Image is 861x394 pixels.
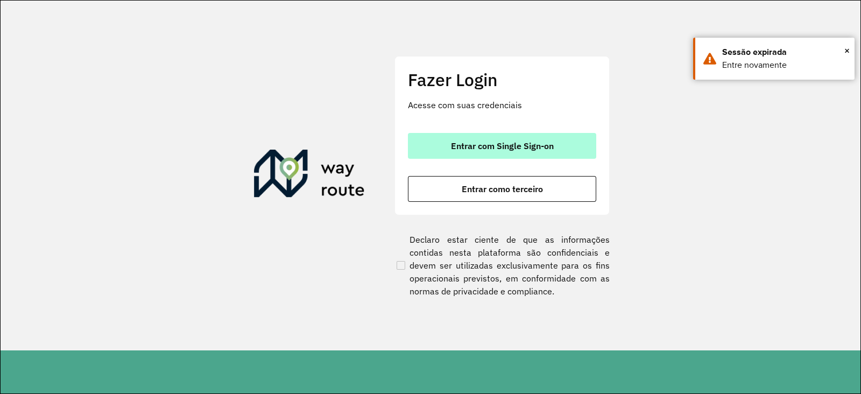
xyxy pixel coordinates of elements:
div: Sessão expirada [722,46,846,59]
button: button [408,133,596,159]
h2: Fazer Login [408,69,596,90]
span: Entrar com Single Sign-on [451,142,554,150]
label: Declaro estar ciente de que as informações contidas nesta plataforma são confidenciais e devem se... [394,233,610,298]
button: Close [844,43,850,59]
span: × [844,43,850,59]
img: Roteirizador AmbevTech [254,150,365,201]
span: Entrar como terceiro [462,185,543,193]
p: Acesse com suas credenciais [408,99,596,111]
div: Entre novamente [722,59,846,72]
button: button [408,176,596,202]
